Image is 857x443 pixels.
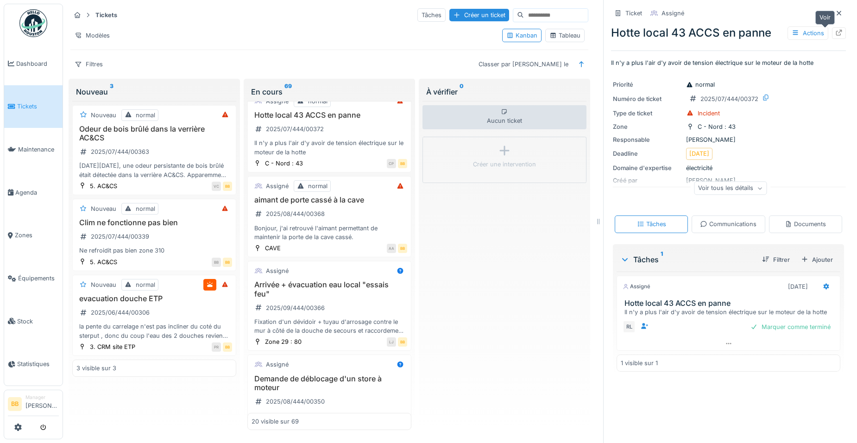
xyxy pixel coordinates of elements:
span: Agenda [15,188,59,197]
div: Ticket [625,9,642,18]
div: Incident [698,109,720,118]
div: Ajouter [797,253,837,266]
div: Nouveau [91,111,116,120]
a: Équipements [4,257,63,300]
a: Dashboard [4,42,63,85]
div: 2025/07/444/00372 [266,125,324,133]
span: Équipements [18,274,59,283]
div: PR [212,342,221,352]
h3: evacuation douche ETP [76,294,232,303]
div: 3 visible sur 3 [76,364,116,373]
span: Statistiques [17,360,59,368]
span: Stock [17,317,59,326]
div: Filtrer [758,253,794,266]
div: BB [212,258,221,267]
div: BB [223,342,232,352]
div: normal [136,111,155,120]
div: 2025/09/444/00366 [266,304,325,312]
a: Maintenance [4,128,63,171]
div: Fixation d'un dévidoir + tuyau d'arrosage contre le mur à côté de la douche de secours et raccord... [252,317,407,335]
div: BB [398,337,407,347]
div: 2025/07/444/00372 [700,95,758,103]
div: normal [308,182,328,190]
div: Responsable [613,135,682,144]
div: [DATE][DATE], une odeur persistante de bois brûlé était détectée dans la verrière AC&CS. Apparemm... [76,161,232,179]
div: RL [623,320,636,333]
div: Assigné [266,266,289,275]
div: Priorité [613,80,682,89]
div: Il n'y a plus l'air d'y avoir de tension électrique sur le moteur de la hotte [252,139,407,156]
div: Assigné [662,9,684,18]
sup: 3 [110,86,113,97]
div: [DATE] [788,282,808,291]
div: Bonjour, j'ai retrouvé l'aimant permettant de maintenir la porte de la cave cassé. [252,224,407,241]
div: 2025/08/444/00368 [266,209,325,218]
h3: Demande de déblocage d'un store à moteur [252,374,407,392]
div: 5. AC&CS [90,182,117,190]
a: Statistiques [4,343,63,386]
h3: Arrivée + évacuation eau local "essais feu" [252,280,407,298]
div: [PERSON_NAME] [613,135,844,144]
div: Domaine d'expertise [613,164,682,172]
div: 20 visible sur 69 [252,418,299,426]
div: [DATE] [689,149,709,158]
div: LJ [387,337,396,347]
div: 2025/07/444/00339 [91,232,149,241]
a: BB Manager[PERSON_NAME] [8,394,59,416]
h3: Hotte local 43 ACCS en panne [252,111,407,120]
div: électricité [613,164,844,172]
div: Créer un ticket [449,9,509,21]
div: Voir tous les détails [694,182,767,195]
sup: 0 [460,86,464,97]
div: Voir [815,11,835,24]
sup: 1 [661,254,663,265]
div: Nouveau [91,204,116,213]
div: 2025/06/444/00306 [91,308,150,317]
div: 3. CRM site ETP [90,342,135,351]
div: 2025/08/444/00350 [266,397,325,406]
div: Type de ticket [613,109,682,118]
li: [PERSON_NAME] [25,394,59,414]
div: Assigné [266,360,289,369]
div: À vérifier [426,86,583,97]
div: CAVE [265,244,281,253]
div: Assigné [623,283,650,291]
a: Stock [4,300,63,343]
h3: Clim ne fonctionne pas bien [76,218,232,227]
div: C - Nord : 43 [265,159,303,168]
div: Tâches [620,254,755,265]
div: BB [398,244,407,253]
div: normal [136,204,155,213]
div: Actions [788,26,828,40]
div: Kanban [506,31,537,40]
a: Tickets [4,85,63,128]
div: Nouveau [91,280,116,289]
div: Tâches [637,220,666,228]
div: BB [398,159,407,168]
div: En cours [251,86,408,97]
li: BB [8,397,22,411]
div: normal [136,280,155,289]
div: Assigné [266,182,289,190]
div: VC [212,182,221,191]
div: la pente du carrelage n'est pas incliner du coté du sterput , donc du coup l'eau des 2 douches re... [76,322,232,340]
div: BB [223,258,232,267]
div: Bonjour, le store est bloqué en bas, pouvez-vous si possible essayer de le remonter. merci beaucoup. [252,411,407,429]
div: Numéro de ticket [613,95,682,103]
div: CP [387,159,396,168]
div: Zone 29 : 80 [265,337,302,346]
div: Aucun ticket [422,105,586,129]
strong: Tickets [92,11,121,19]
div: Deadline [613,149,682,158]
div: normal [308,97,328,106]
div: Tableau [549,31,580,40]
div: BB [223,182,232,191]
div: Marquer comme terminé [747,321,834,333]
div: Tâches [417,8,446,22]
a: Agenda [4,171,63,214]
h3: aimant de porte cassé à la cave [252,196,407,204]
div: Nouveau [76,86,233,97]
div: Communications [700,220,756,228]
p: Il n'y a plus l'air d'y avoir de tension électrique sur le moteur de la hotte [611,58,846,67]
sup: 69 [284,86,292,97]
